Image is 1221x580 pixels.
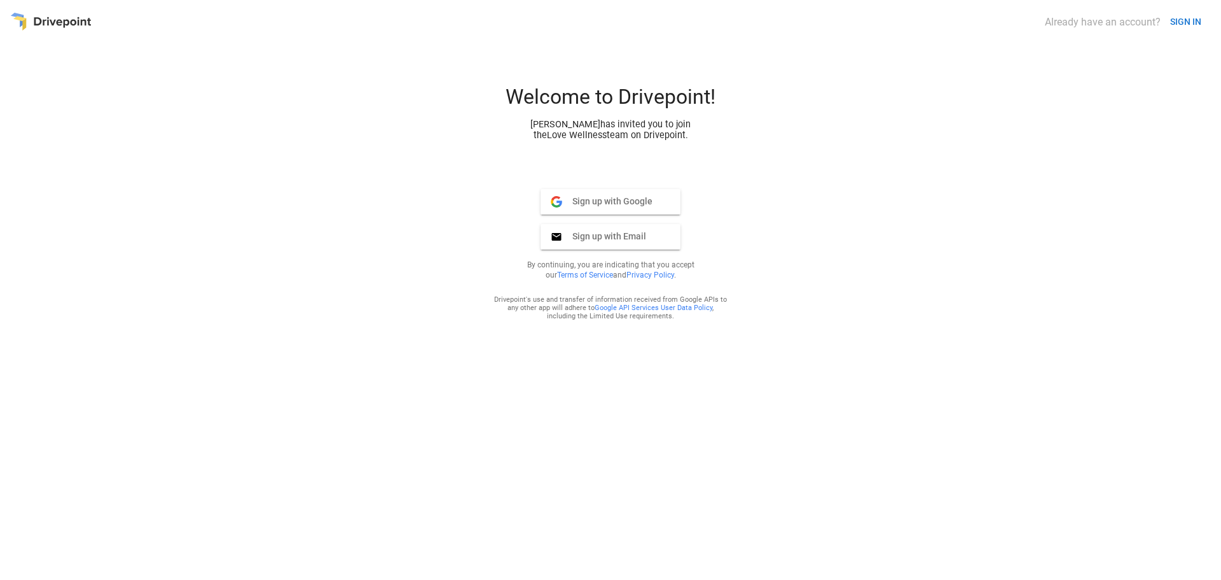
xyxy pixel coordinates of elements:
[562,195,652,207] span: Sign up with Google
[557,271,613,279] a: Terms of Service
[541,189,680,215] button: Sign up with Google
[595,304,712,312] a: Google API Services User Data Policy
[541,224,680,250] button: Sign up with Email
[511,260,710,280] p: By continuing, you are indicating that you accept our and .
[626,271,674,279] a: Privacy Policy
[1165,10,1206,34] button: SIGN IN
[1045,16,1161,28] div: Already have an account?
[519,119,702,141] div: [PERSON_NAME] has invited you to join the Love Wellness team on Drivepoint.
[458,85,763,119] div: Welcome to Drivepoint!
[562,230,646,242] span: Sign up with Email
[493,295,728,320] div: Drivepoint's use and transfer of information received from Google APIs to any other app will adhe...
